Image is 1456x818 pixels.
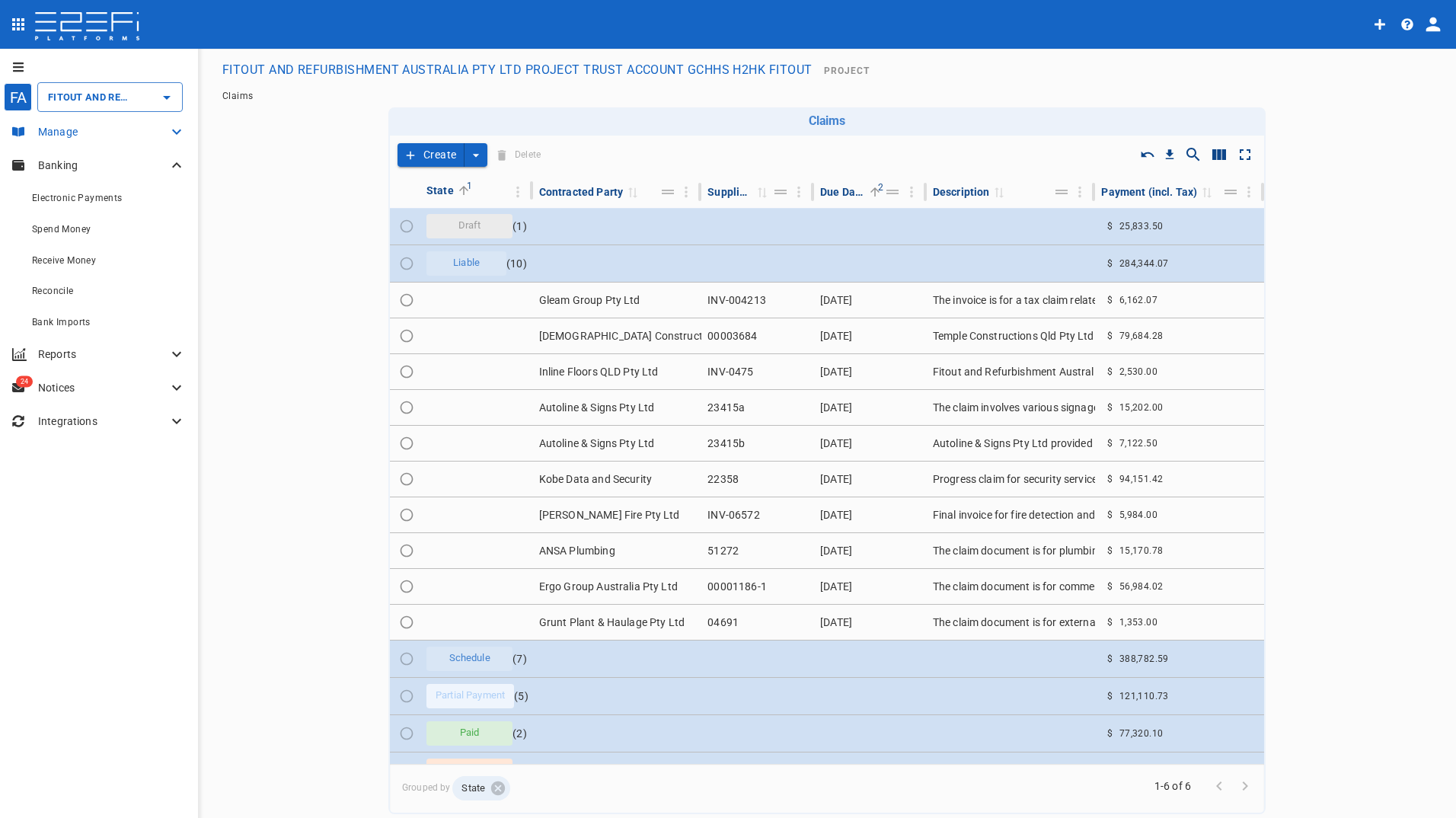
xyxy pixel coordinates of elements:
span: 388,782.59 [1119,653,1169,664]
td: Fitout and Refurbishment Australia Pty Ltd (FARA) provided services to supply and install TARKETT... [927,354,1096,389]
td: [DATE] [814,390,927,425]
button: Show/Hide search [1180,142,1206,168]
button: Reset Sorting [1136,143,1159,166]
div: Supplier Inv. No. [707,183,752,201]
span: 2 [873,180,889,195]
nav: breadcrumb [222,91,1432,101]
td: The claim document is for commercial interior work by Ergo Group Australia Pty Ltd, including ite... [927,569,1096,604]
span: 94,151.42 [1119,474,1164,484]
span: $ [1107,728,1113,739]
span: Claims [222,91,253,101]
button: Column Actions [899,180,924,204]
span: Reconcile [32,286,74,296]
span: 25,833.50 [1119,221,1164,232]
button: Create [398,143,465,167]
span: Toggle select row [396,325,417,347]
div: Description [933,183,990,201]
span: Paid [451,726,489,740]
td: Autoline & Signs Pty Ltd [533,426,702,461]
span: 56,984.02 [1119,581,1164,592]
button: Column Actions [506,180,530,204]
span: 79,684.28 [1119,331,1164,341]
button: Toggle full screen [1232,142,1258,168]
p: Manage [38,124,168,139]
button: FITOUT AND REFURBISHMENT AUSTRALIA PTY LTD PROJECT TRUST ACCOUNT GCHHS H2HK FITOUT [216,55,818,85]
button: Move [1220,181,1241,203]
p: Banking [38,158,168,173]
td: 51272 [701,533,814,568]
span: Sort by Payment (incl. Tax) descending [1197,185,1215,199]
button: Move [770,181,791,203]
span: Sort by Description ascending [989,185,1007,199]
td: The invoice is for a tax claim related to the Head to Health Kids Fitout Nerang project, with 50%... [927,283,1096,318]
input: FITOUT AND REFURBISHMENT AUSTRALIA PTY LTD PROJECT TRUST ACCOUNT GCHHS H2HK FITOUT [44,89,133,105]
td: Progress claim for security services at GCHHS - CHQ Nerang Head 2 Health Kids, including variatio... [927,462,1096,497]
p: Notices [38,380,168,395]
span: 121,110.73 [1119,691,1169,701]
div: Due Date [820,183,865,201]
span: $ [1107,258,1113,269]
span: Sorted by State ascending [454,184,472,197]
td: [DATE] [814,318,927,353]
td: 23415a [701,390,814,425]
span: Schedule [440,651,500,666]
td: [PERSON_NAME] Fire Pty Ltd [533,497,702,532]
button: Column Actions [1237,180,1261,204]
span: Toggle select row [396,576,417,597]
button: Move [657,181,679,203]
span: $ [1107,581,1113,592]
span: Go to previous page [1206,778,1232,792]
button: Move [1051,181,1072,203]
td: Grunt Plant & Haulage Pty Ltd [533,605,702,640]
td: The claim involves various signage and glazing works for Fitout And Refurbishment [GEOGRAPHIC_DAT... [927,390,1096,425]
button: Open [156,87,177,108]
div: Payment (incl. Tax) [1101,183,1197,201]
td: Kobe Data and Security [533,462,702,497]
p: Integrations [38,414,168,429]
span: $ [1107,221,1113,232]
span: 284,344.07 [1119,258,1169,269]
div: State [452,776,510,800]
span: Receive Money [32,255,96,266]
span: Bank Imports [32,317,91,328]
h6: Claims [394,113,1260,128]
p: Reports [38,347,168,362]
td: Inline Floors QLD Pty Ltd [533,354,702,389]
span: 77,320.10 [1119,728,1164,739]
td: ( 1 ) [420,208,533,244]
td: [DATE] [814,569,927,604]
td: [DATE] [814,605,927,640]
span: Sort by Supplier Inv. No. ascending [752,185,771,199]
span: Project [824,66,870,76]
td: The claim document is for plumbing, gas, and drainage services provided by Rixel Pty Ltd to Fitou... [927,533,1096,568]
td: INV-0475 [701,354,814,389]
span: $ [1107,402,1113,413]
span: $ [1107,545,1113,556]
td: INV-004213 [701,283,814,318]
td: The claim document is for external cuts and handover services provided by Coastal Demolitions & A... [927,605,1096,640]
td: [DATE] [814,426,927,461]
span: Sorted by Due Date ascending [865,185,883,199]
td: [DEMOGRAPHIC_DATA] Constructions QLD [533,318,702,353]
span: Toggle select row [396,468,417,490]
span: Delete [493,143,545,167]
span: Toggle select row [396,289,417,311]
td: Gleam Group Pty Ltd [533,283,702,318]
button: Column Actions [1068,180,1092,204]
span: Toggle select row [396,504,417,526]
td: ( 1 ) [420,752,533,789]
span: Toggle select row [396,540,417,561]
td: ANSA Plumbing [533,533,702,568]
button: Move [882,181,903,203]
span: Toggle select row [396,433,417,454]
span: Draft [449,219,490,233]
button: create claim type options [465,143,487,167]
span: $ [1107,474,1113,484]
td: ( 7 ) [420,641,533,677]
td: Temple Constructions Qld Pty Ltd has submitted a payment claim for the Head to Health project, de... [927,318,1096,353]
td: Autoline & Signs Pty Ltd provided various signage and installation services for Fitout And Refurb... [927,426,1096,461]
td: ( 5 ) [420,678,533,714]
